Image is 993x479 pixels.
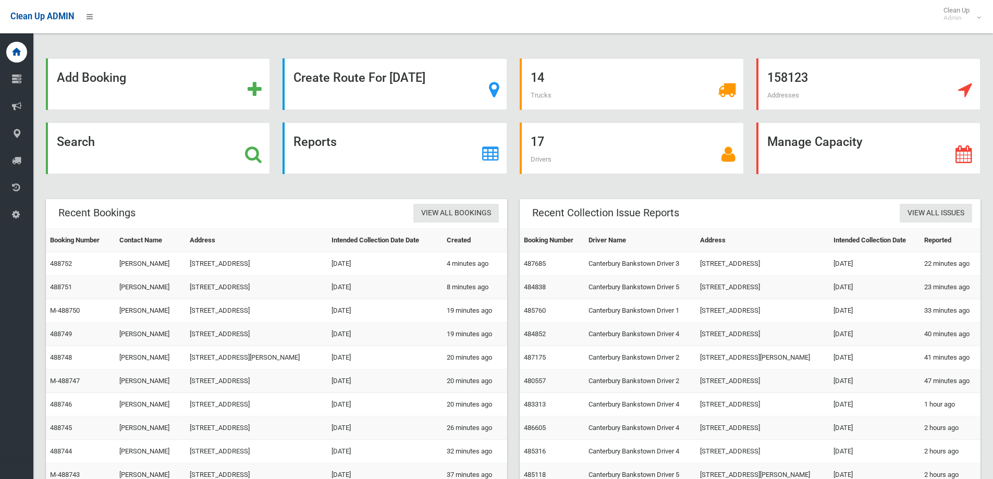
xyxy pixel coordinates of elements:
[829,370,920,393] td: [DATE]
[115,346,185,370] td: [PERSON_NAME]
[186,252,327,276] td: [STREET_ADDRESS]
[524,400,546,408] a: 483313
[186,393,327,416] td: [STREET_ADDRESS]
[443,393,507,416] td: 20 minutes ago
[524,260,546,267] a: 487685
[443,323,507,346] td: 19 minutes ago
[920,299,980,323] td: 33 minutes ago
[696,440,829,463] td: [STREET_ADDRESS]
[115,323,185,346] td: [PERSON_NAME]
[186,229,327,252] th: Address
[524,377,546,385] a: 480557
[327,229,443,252] th: Intended Collection Date Date
[900,204,972,223] a: View All Issues
[920,440,980,463] td: 2 hours ago
[50,330,72,338] a: 488749
[327,323,443,346] td: [DATE]
[696,276,829,299] td: [STREET_ADDRESS]
[584,416,696,440] td: Canterbury Bankstown Driver 4
[413,204,499,223] a: View All Bookings
[50,424,72,432] a: 488745
[829,346,920,370] td: [DATE]
[584,276,696,299] td: Canterbury Bankstown Driver 5
[696,229,829,252] th: Address
[115,276,185,299] td: [PERSON_NAME]
[696,299,829,323] td: [STREET_ADDRESS]
[767,91,799,99] span: Addresses
[50,306,80,314] a: M-488750
[756,122,980,174] a: Manage Capacity
[186,323,327,346] td: [STREET_ADDRESS]
[57,70,126,85] strong: Add Booking
[186,346,327,370] td: [STREET_ADDRESS][PERSON_NAME]
[531,91,551,99] span: Trucks
[327,299,443,323] td: [DATE]
[327,252,443,276] td: [DATE]
[531,70,544,85] strong: 14
[443,416,507,440] td: 26 minutes ago
[443,229,507,252] th: Created
[584,370,696,393] td: Canterbury Bankstown Driver 2
[115,393,185,416] td: [PERSON_NAME]
[293,134,337,149] strong: Reports
[443,276,507,299] td: 8 minutes ago
[584,252,696,276] td: Canterbury Bankstown Driver 3
[443,299,507,323] td: 19 minutes ago
[115,229,185,252] th: Contact Name
[46,229,115,252] th: Booking Number
[50,260,72,267] a: 488752
[920,370,980,393] td: 47 minutes ago
[443,252,507,276] td: 4 minutes ago
[829,416,920,440] td: [DATE]
[524,424,546,432] a: 486605
[920,229,980,252] th: Reported
[50,353,72,361] a: 488748
[283,122,507,174] a: Reports
[696,370,829,393] td: [STREET_ADDRESS]
[327,416,443,440] td: [DATE]
[524,447,546,455] a: 485316
[829,229,920,252] th: Intended Collection Date
[186,370,327,393] td: [STREET_ADDRESS]
[10,11,74,21] span: Clean Up ADMIN
[524,353,546,361] a: 487175
[186,440,327,463] td: [STREET_ADDRESS]
[115,370,185,393] td: [PERSON_NAME]
[696,416,829,440] td: [STREET_ADDRESS]
[920,346,980,370] td: 41 minutes ago
[829,276,920,299] td: [DATE]
[584,440,696,463] td: Canterbury Bankstown Driver 4
[115,416,185,440] td: [PERSON_NAME]
[115,252,185,276] td: [PERSON_NAME]
[920,276,980,299] td: 23 minutes ago
[520,229,585,252] th: Booking Number
[920,252,980,276] td: 22 minutes ago
[46,122,270,174] a: Search
[584,299,696,323] td: Canterbury Bankstown Driver 1
[50,471,80,478] a: M-488743
[696,323,829,346] td: [STREET_ADDRESS]
[829,299,920,323] td: [DATE]
[327,393,443,416] td: [DATE]
[524,306,546,314] a: 485760
[443,346,507,370] td: 20 minutes ago
[829,440,920,463] td: [DATE]
[57,134,95,149] strong: Search
[524,330,546,338] a: 484852
[531,134,544,149] strong: 17
[829,323,920,346] td: [DATE]
[327,370,443,393] td: [DATE]
[920,393,980,416] td: 1 hour ago
[283,58,507,110] a: Create Route For [DATE]
[696,252,829,276] td: [STREET_ADDRESS]
[520,122,744,174] a: 17 Drivers
[920,416,980,440] td: 2 hours ago
[943,14,970,22] small: Admin
[920,323,980,346] td: 40 minutes ago
[531,155,551,163] span: Drivers
[524,471,546,478] a: 485118
[50,447,72,455] a: 488744
[524,283,546,291] a: 484838
[584,393,696,416] td: Canterbury Bankstown Driver 4
[938,6,980,22] span: Clean Up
